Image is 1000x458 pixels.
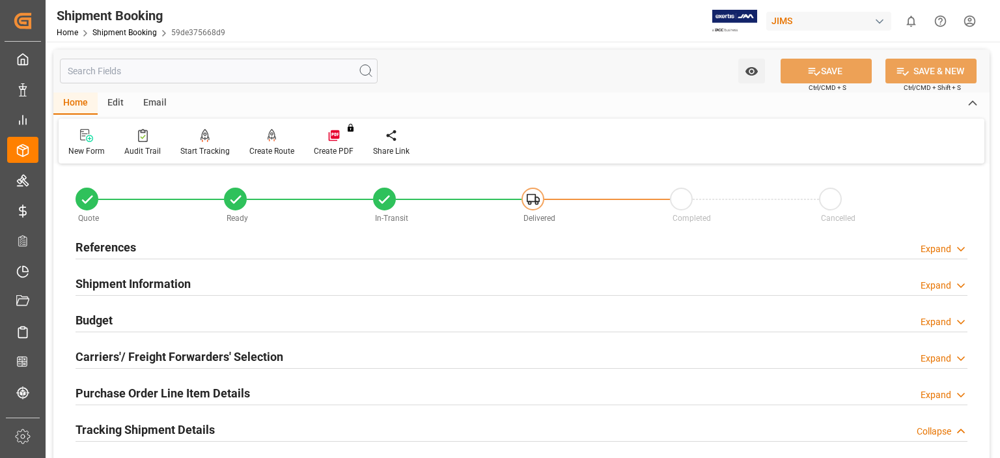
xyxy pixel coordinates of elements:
[76,384,250,402] h2: Purchase Order Line Item Details
[76,238,136,256] h2: References
[781,59,872,83] button: SAVE
[921,388,951,402] div: Expand
[926,7,955,36] button: Help Center
[57,28,78,37] a: Home
[809,83,846,93] span: Ctrl/CMD + S
[921,242,951,256] div: Expand
[78,214,99,223] span: Quote
[921,279,951,293] div: Expand
[904,83,961,93] span: Ctrl/CMD + Shift + S
[60,59,378,83] input: Search Fields
[76,421,215,438] h2: Tracking Shipment Details
[124,145,161,157] div: Audit Trail
[133,93,176,115] div: Email
[375,214,408,223] span: In-Transit
[821,214,855,223] span: Cancelled
[76,348,283,365] h2: Carriers'/ Freight Forwarders' Selection
[57,6,225,25] div: Shipment Booking
[68,145,105,157] div: New Form
[92,28,157,37] a: Shipment Booking
[921,352,951,365] div: Expand
[76,311,113,329] h2: Budget
[738,59,765,83] button: open menu
[921,315,951,329] div: Expand
[712,10,757,33] img: Exertis%20JAM%20-%20Email%20Logo.jpg_1722504956.jpg
[673,214,711,223] span: Completed
[766,12,891,31] div: JIMS
[227,214,248,223] span: Ready
[76,275,191,293] h2: Shipment Information
[53,93,98,115] div: Home
[180,145,230,157] div: Start Tracking
[249,145,294,157] div: Create Route
[523,214,555,223] span: Delivered
[885,59,977,83] button: SAVE & NEW
[917,425,951,438] div: Collapse
[896,7,926,36] button: show 0 new notifications
[766,8,896,33] button: JIMS
[373,145,410,157] div: Share Link
[98,93,133,115] div: Edit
